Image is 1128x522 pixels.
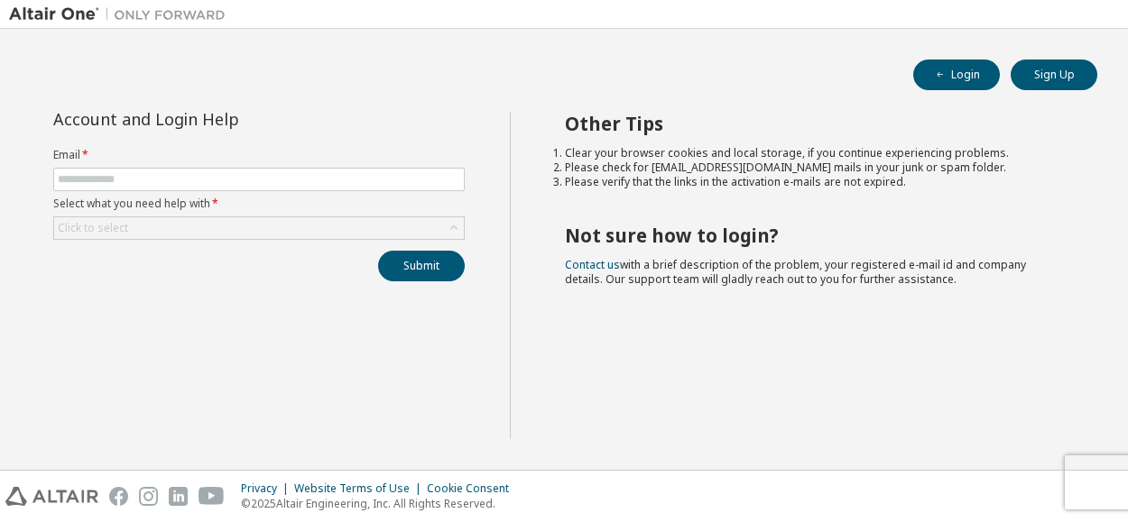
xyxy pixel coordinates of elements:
div: Privacy [241,481,294,496]
div: Click to select [54,217,464,239]
img: Altair One [9,5,235,23]
h2: Not sure how to login? [565,224,1066,247]
h2: Other Tips [565,112,1066,135]
button: Submit [378,251,465,281]
a: Contact us [565,257,620,272]
button: Sign Up [1011,60,1097,90]
div: Account and Login Help [53,112,383,126]
div: Website Terms of Use [294,481,427,496]
img: facebook.svg [109,487,128,506]
li: Please check for [EMAIL_ADDRESS][DOMAIN_NAME] mails in your junk or spam folder. [565,160,1066,175]
img: instagram.svg [139,487,158,506]
img: linkedin.svg [169,487,188,506]
label: Email [53,148,465,162]
img: youtube.svg [199,487,225,506]
img: altair_logo.svg [5,487,98,506]
span: with a brief description of the problem, your registered e-mail id and company details. Our suppo... [565,257,1026,287]
div: Cookie Consent [427,481,520,496]
label: Select what you need help with [53,197,465,211]
button: Login [913,60,1000,90]
p: © 2025 Altair Engineering, Inc. All Rights Reserved. [241,496,520,511]
li: Please verify that the links in the activation e-mails are not expired. [565,175,1066,189]
div: Click to select [58,221,128,235]
li: Clear your browser cookies and local storage, if you continue experiencing problems. [565,146,1066,160]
